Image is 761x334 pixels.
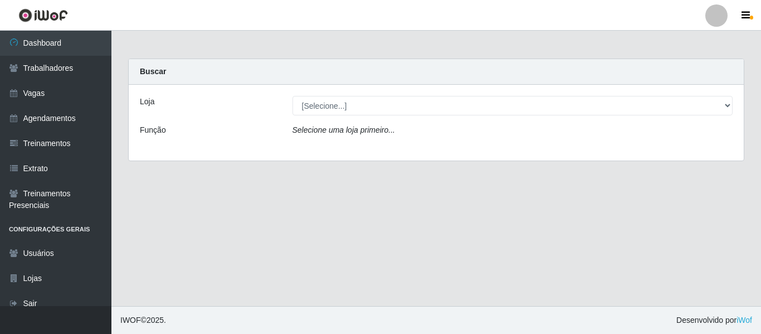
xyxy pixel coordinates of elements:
a: iWof [736,316,752,325]
label: Função [140,124,166,136]
span: Desenvolvido por [676,314,752,326]
strong: Buscar [140,67,166,76]
span: IWOF [120,316,141,325]
label: Loja [140,96,154,108]
i: Selecione uma loja primeiro... [292,125,395,134]
img: CoreUI Logo [18,8,68,22]
span: © 2025 . [120,314,166,326]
